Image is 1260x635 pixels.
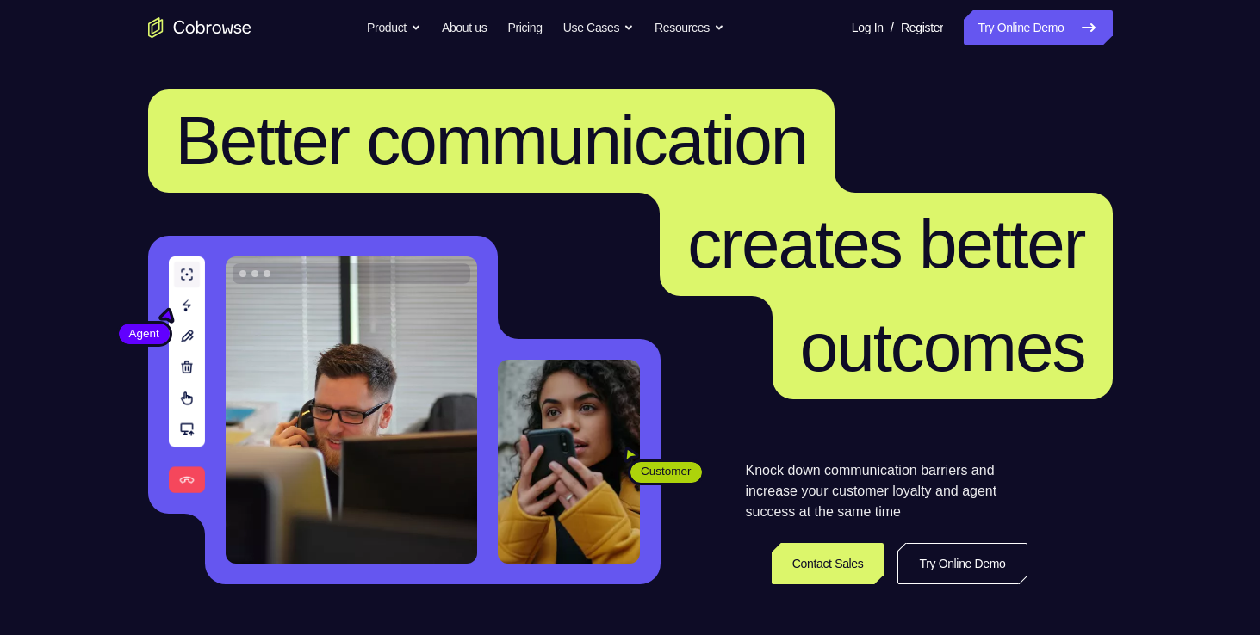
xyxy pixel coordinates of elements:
span: Better communication [176,102,808,179]
img: A customer support agent talking on the phone [226,256,477,564]
a: Pricing [507,10,542,45]
img: A customer holding their phone [498,360,640,564]
button: Product [367,10,421,45]
button: Resources [655,10,724,45]
span: outcomes [800,309,1085,385]
a: About us [442,10,487,45]
a: Go to the home page [148,17,251,38]
a: Log In [852,10,884,45]
a: Try Online Demo [964,10,1112,45]
a: Contact Sales [772,543,884,584]
a: Register [901,10,943,45]
p: Knock down communication barriers and increase your customer loyalty and agent success at the sam... [746,460,1027,522]
a: Try Online Demo [897,543,1027,584]
button: Use Cases [563,10,634,45]
span: / [891,17,894,38]
span: creates better [687,206,1084,282]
